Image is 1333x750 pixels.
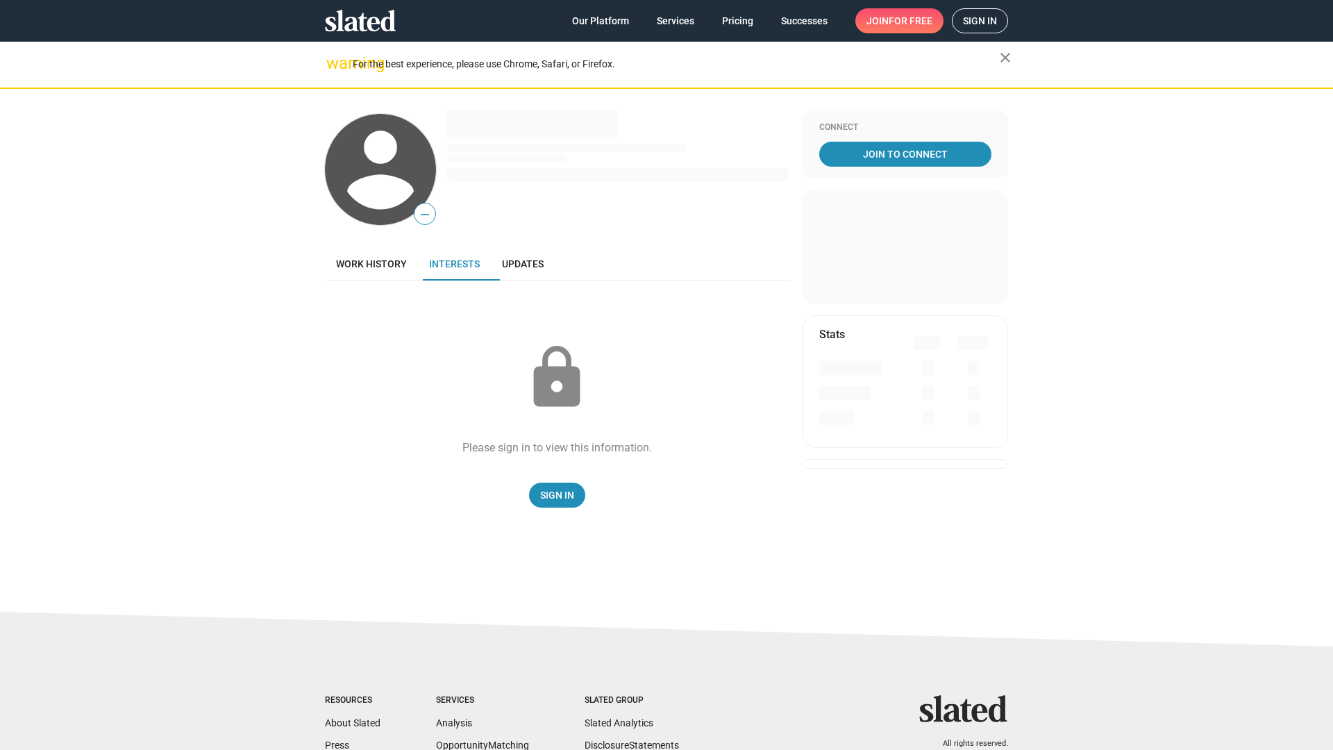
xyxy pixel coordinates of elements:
[325,695,380,706] div: Resources
[325,247,418,281] a: Work history
[722,8,753,33] span: Pricing
[326,55,343,72] mat-icon: warning
[436,695,529,706] div: Services
[889,8,932,33] span: for free
[502,258,544,269] span: Updates
[866,8,932,33] span: Join
[646,8,705,33] a: Services
[540,483,574,508] span: Sign In
[819,327,845,342] mat-card-title: Stats
[585,695,679,706] div: Slated Group
[963,9,997,33] span: Sign in
[657,8,694,33] span: Services
[711,8,764,33] a: Pricing
[522,343,592,412] mat-icon: lock
[819,122,991,133] div: Connect
[462,440,652,455] div: Please sign in to view this information.
[336,258,407,269] span: Work history
[822,142,989,167] span: Join To Connect
[529,483,585,508] a: Sign In
[855,8,944,33] a: Joinfor free
[819,142,991,167] a: Join To Connect
[585,717,653,728] a: Slated Analytics
[436,717,472,728] a: Analysis
[997,49,1014,66] mat-icon: close
[414,206,435,224] span: —
[770,8,839,33] a: Successes
[325,717,380,728] a: About Slated
[781,8,828,33] span: Successes
[353,55,1000,74] div: For the best experience, please use Chrome, Safari, or Firefox.
[418,247,491,281] a: Interests
[572,8,629,33] span: Our Platform
[491,247,555,281] a: Updates
[952,8,1008,33] a: Sign in
[429,258,480,269] span: Interests
[561,8,640,33] a: Our Platform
